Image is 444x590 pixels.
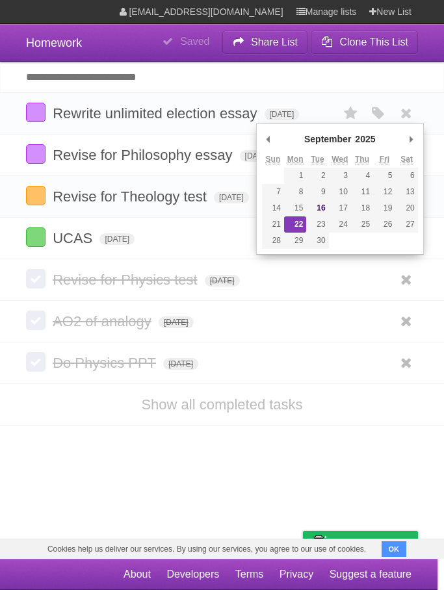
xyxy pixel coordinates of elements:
button: 14 [262,200,284,216]
label: Done [26,352,46,372]
a: Terms [235,562,264,587]
button: 24 [329,216,351,233]
span: [DATE] [214,192,249,203]
button: 4 [351,168,373,184]
label: Done [26,269,46,289]
label: Done [26,227,46,247]
span: AO2 of analogy [53,313,155,329]
a: Developers [166,562,219,587]
button: 20 [395,200,417,216]
button: 30 [306,233,328,249]
b: Clone This List [339,36,408,47]
a: Show all completed tasks [141,396,302,413]
abbr: Friday [380,155,389,164]
div: 2025 [353,129,377,149]
span: Do Physics PPT [53,355,159,371]
button: 6 [395,168,417,184]
button: 12 [373,184,395,200]
button: 25 [351,216,373,233]
button: Clone This List [311,31,418,54]
button: 17 [329,200,351,216]
img: Buy me a coffee [309,532,327,554]
button: 9 [306,184,328,200]
abbr: Wednesday [332,155,348,164]
button: 11 [351,184,373,200]
span: Rewrite unlimited election essay [53,105,260,122]
button: 15 [284,200,306,216]
abbr: Sunday [266,155,281,164]
span: [DATE] [240,150,275,162]
button: 1 [284,168,306,184]
button: Share List [222,31,308,54]
button: 5 [373,168,395,184]
span: Revise for Theology test [53,188,210,205]
button: 2 [306,168,328,184]
a: Suggest a feature [330,562,411,587]
button: Previous Month [262,129,275,149]
button: 22 [284,216,306,233]
button: 26 [373,216,395,233]
span: UCAS [53,230,96,246]
label: Done [26,186,46,205]
label: Done [26,103,46,122]
span: [DATE] [99,233,135,245]
span: Cookies help us deliver our services. By using our services, you agree to our use of cookies. [34,539,379,559]
button: 19 [373,200,395,216]
b: Saved [180,36,209,47]
button: 8 [284,184,306,200]
button: 29 [284,233,306,249]
a: Privacy [280,562,313,587]
button: 21 [262,216,284,233]
abbr: Tuesday [311,155,324,164]
abbr: Monday [287,155,304,164]
a: Buy me a coffee [303,531,418,555]
button: 27 [395,216,417,233]
span: Revise for Philosophy essay [53,147,235,163]
span: [DATE] [159,316,194,328]
button: 16 [306,200,328,216]
button: 23 [306,216,328,233]
button: Next Month [405,129,418,149]
label: Done [26,144,46,164]
button: 18 [351,200,373,216]
button: 28 [262,233,284,249]
button: 7 [262,184,284,200]
label: Done [26,311,46,330]
a: About [124,562,151,587]
span: [DATE] [265,109,300,120]
abbr: Thursday [355,155,369,164]
span: [DATE] [205,275,240,287]
b: Share List [251,36,298,47]
button: 10 [329,184,351,200]
span: Homework [26,36,82,49]
span: Buy me a coffee [330,532,411,554]
abbr: Saturday [400,155,413,164]
button: 3 [329,168,351,184]
label: Star task [339,103,363,124]
button: 13 [395,184,417,200]
button: OK [382,541,407,557]
div: September [302,129,353,149]
span: Revise for Physics test [53,272,201,288]
span: [DATE] [163,358,198,370]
